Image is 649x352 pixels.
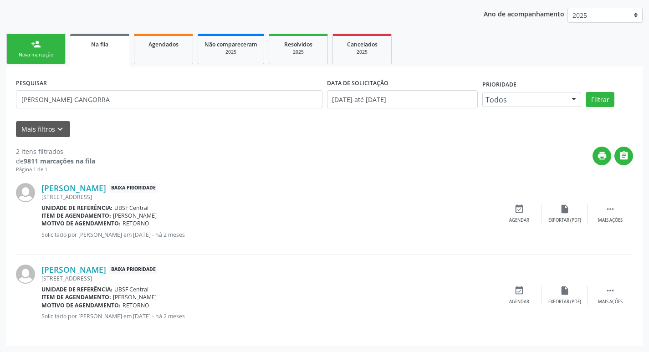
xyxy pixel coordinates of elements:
img: img [16,183,35,202]
label: PESQUISAR [16,76,47,90]
label: DATA DE SOLICITAÇÃO [327,76,388,90]
a: [PERSON_NAME] [41,265,106,275]
a: [PERSON_NAME] [41,183,106,193]
button: print [593,147,611,165]
strong: 9811 marcações na fila [24,157,95,165]
input: Nome, CNS [16,90,322,108]
p: Solicitado por [PERSON_NAME] em [DATE] - há 2 meses [41,312,496,320]
b: Motivo de agendamento: [41,219,121,227]
button:  [614,147,633,165]
div: 2025 [204,49,257,56]
button: Mais filtroskeyboard_arrow_down [16,121,70,137]
div: Mais ações [598,299,623,305]
p: Ano de acompanhamento [484,8,564,19]
div: 2025 [339,49,385,56]
span: Resolvidos [284,41,312,48]
span: Baixa Prioridade [109,183,158,193]
i: keyboard_arrow_down [55,124,65,134]
div: Nova marcação [13,51,59,58]
div: de [16,156,95,166]
input: Selecione um intervalo [327,90,478,108]
span: [PERSON_NAME] [113,293,157,301]
div: Exportar (PDF) [548,217,581,224]
span: Todos [485,95,563,104]
div: Agendar [509,217,529,224]
i:  [605,204,615,214]
div: Agendar [509,299,529,305]
span: Não compareceram [204,41,257,48]
span: RETORNO [123,301,149,309]
i:  [605,286,615,296]
span: Agendados [148,41,179,48]
i: insert_drive_file [560,204,570,214]
p: Solicitado por [PERSON_NAME] em [DATE] - há 2 meses [41,231,496,239]
b: Motivo de agendamento: [41,301,121,309]
i: print [597,151,607,161]
img: img [16,265,35,284]
b: Item de agendamento: [41,293,111,301]
button: Filtrar [586,92,614,107]
i: insert_drive_file [560,286,570,296]
span: [PERSON_NAME] [113,212,157,219]
div: Página 1 de 1 [16,166,95,173]
b: Item de agendamento: [41,212,111,219]
i: event_available [514,204,524,214]
b: Unidade de referência: [41,204,112,212]
label: Prioridade [482,78,516,92]
div: Mais ações [598,217,623,224]
i:  [619,151,629,161]
span: Baixa Prioridade [109,265,158,275]
span: UBSF Central [114,204,148,212]
div: Exportar (PDF) [548,299,581,305]
span: Cancelados [347,41,378,48]
div: person_add [31,39,41,49]
b: Unidade de referência: [41,286,112,293]
div: 2025 [276,49,321,56]
span: UBSF Central [114,286,148,293]
div: [STREET_ADDRESS] [41,275,496,282]
span: Na fila [91,41,108,48]
i: event_available [514,286,524,296]
div: [STREET_ADDRESS] [41,193,496,201]
div: 2 itens filtrados [16,147,95,156]
span: RETORNO [123,219,149,227]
